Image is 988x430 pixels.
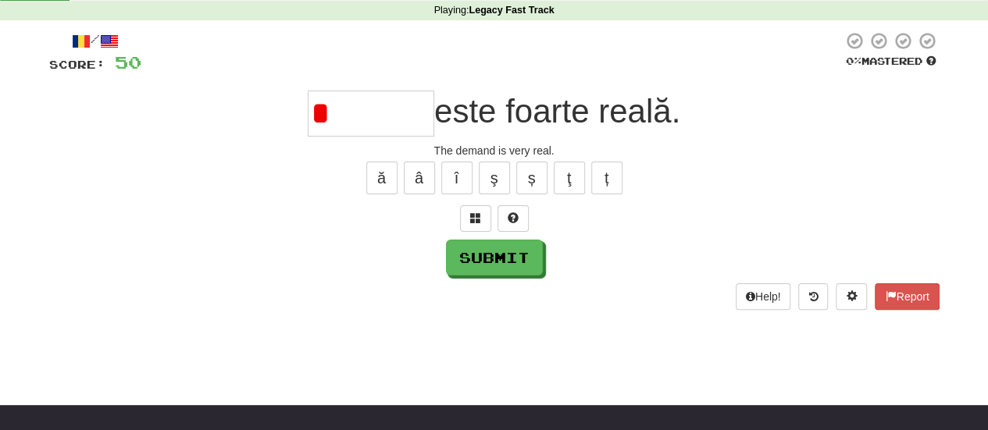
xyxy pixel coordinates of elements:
[591,162,622,194] button: ț
[479,162,510,194] button: ş
[49,31,141,51] div: /
[441,162,473,194] button: î
[49,143,940,158] div: The demand is very real.
[469,5,554,16] strong: Legacy Fast Track
[498,205,529,232] button: Single letter hint - you only get 1 per sentence and score half the points! alt+h
[846,55,861,67] span: 0 %
[516,162,548,194] button: ș
[736,283,791,310] button: Help!
[460,205,491,232] button: Switch sentence to multiple choice alt+p
[115,52,141,72] span: 50
[404,162,435,194] button: â
[554,162,585,194] button: ţ
[875,283,939,310] button: Report
[49,58,105,71] span: Score:
[366,162,398,194] button: ă
[446,240,543,275] button: Submit
[434,93,680,130] span: este foarte reală.
[798,283,828,310] button: Round history (alt+y)
[843,55,940,69] div: Mastered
